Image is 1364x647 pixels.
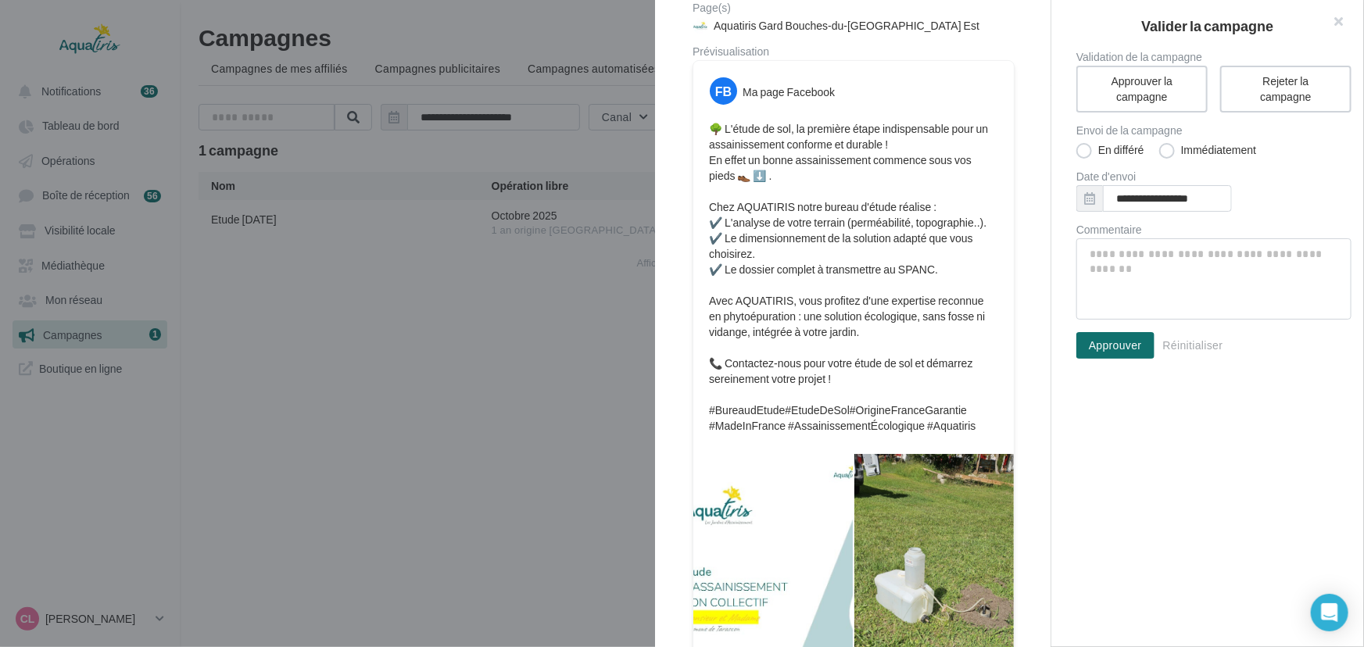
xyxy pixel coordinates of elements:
label: Commentaire [1076,224,1351,235]
label: Immédiatement [1159,143,1256,159]
label: Date d'envoi [1076,171,1351,182]
div: Ma page Facebook [743,84,835,100]
div: FB [710,77,737,105]
div: Page(s) [693,2,1026,13]
div: Open Intercom Messenger [1311,594,1348,631]
label: Validation de la campagne [1076,52,1351,63]
div: Prévisualisation [693,46,1013,57]
label: Envoi de la campagne [1076,125,1351,136]
div: Rejeter la campagne [1239,73,1333,105]
button: Approuver [1076,332,1155,359]
h2: Valider la campagne [1076,19,1339,33]
div: Approuver la campagne [1095,73,1189,105]
label: En différé [1076,143,1144,159]
img: 273214606_394300149168538_2765652502352698064_n.jpg [693,18,708,34]
a: Aquatiris Gard Bouches-du-[GEOGRAPHIC_DATA] Est [693,16,1026,33]
button: Réinitialiser [1157,336,1230,355]
div: Aquatiris Gard Bouches-du-[GEOGRAPHIC_DATA] Est [714,18,979,34]
p: 🌳 L'étude de sol, la première étape indispensable pour un assainissement conforme et durable ! En... [709,121,998,434]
